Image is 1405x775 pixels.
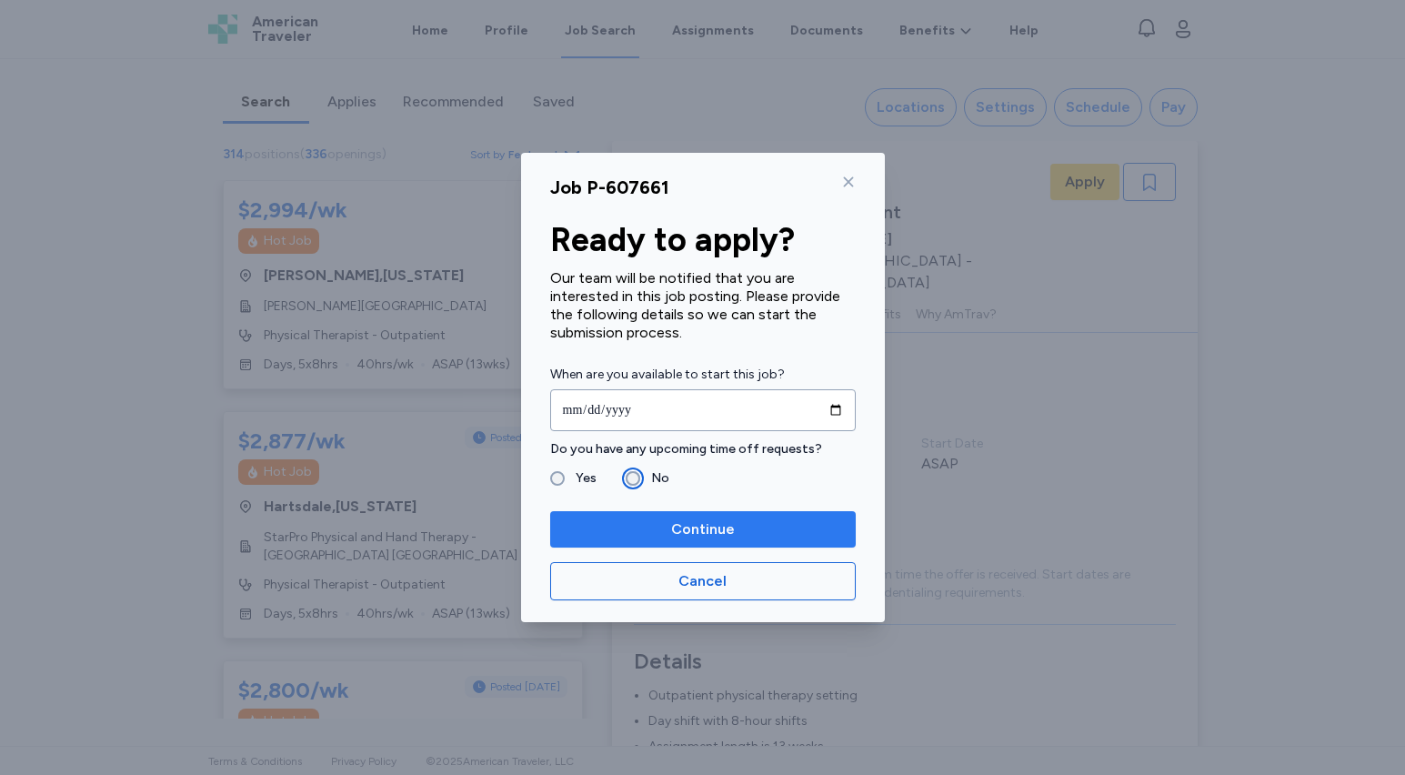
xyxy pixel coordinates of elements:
label: Yes [565,468,597,489]
div: Job P-607661 [550,175,669,200]
div: Our team will be notified that you are interested in this job posting. Please provide the followi... [550,269,856,342]
span: Cancel [678,570,727,592]
div: Ready to apply? [550,222,856,258]
button: Continue [550,511,856,548]
span: Continue [671,518,735,540]
label: No [640,468,669,489]
label: Do you have any upcoming time off requests? [550,438,856,460]
label: When are you available to start this job? [550,364,856,386]
button: Cancel [550,562,856,600]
